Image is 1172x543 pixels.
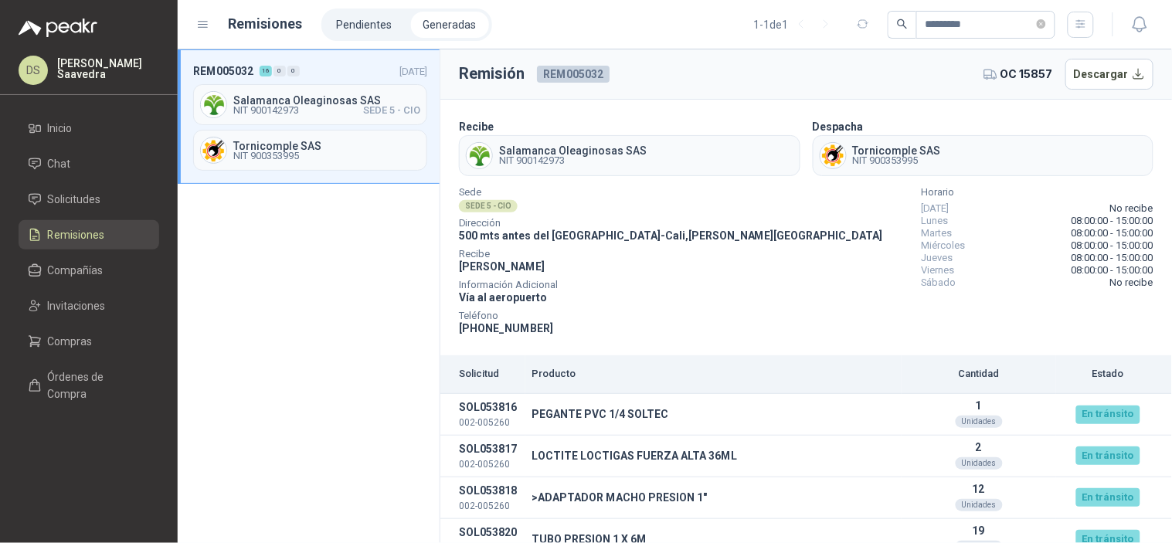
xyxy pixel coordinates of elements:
span: Viernes [922,264,955,277]
span: Solicitudes [48,191,101,208]
a: Generadas [411,12,489,38]
td: En tránsito [1056,394,1172,436]
span: OC 15857 [1000,66,1053,83]
td: >ADAPTADOR MACHO PRESION 1" [525,477,902,518]
span: Teléfono [459,312,883,320]
h1: Remisiones [229,13,303,35]
span: Vía al aeropuerto [459,291,547,304]
p: [PERSON_NAME] Saavedra [57,58,159,80]
span: Miércoles [922,239,966,252]
span: Compras [48,333,93,350]
span: Invitaciones [48,297,106,314]
span: Sábado [922,277,956,289]
p: 12 [908,483,1050,495]
td: PEGANTE PVC 1/4 SOLTEC [525,394,902,436]
div: Unidades [956,499,1003,511]
div: 0 [273,66,286,76]
div: 0 [287,66,300,76]
div: 1 - 1 de 1 [754,12,838,37]
a: REM0050321600[DATE] Company LogoSalamanca Oleaginosas SASNIT 900142973SEDE 5 - CIOCompany LogoTor... [178,49,440,184]
a: Compras [19,327,159,356]
td: En tránsito [1056,435,1172,477]
span: close-circle [1037,17,1046,32]
span: No recibe [1110,277,1153,289]
th: Solicitud [440,355,525,394]
span: Compañías [48,262,104,279]
button: Descargar [1065,59,1154,90]
span: 08:00:00 - 15:00:00 [1072,264,1153,277]
span: NIT 900353995 [853,156,941,165]
div: En tránsito [1076,406,1140,424]
span: Recibe [459,250,883,258]
a: Invitaciones [19,291,159,321]
span: Sede [459,188,883,196]
span: Remisiones [48,226,105,243]
img: Company Logo [201,137,226,163]
span: NIT 900142973 [499,156,647,165]
img: Company Logo [467,143,492,168]
a: Órdenes de Compra [19,362,159,409]
span: Órdenes de Compra [48,368,144,402]
img: Logo peakr [19,19,97,37]
a: Chat [19,149,159,178]
td: LOCTITE LOCTIGAS FUERZA ALTA 36ML [525,435,902,477]
span: 08:00:00 - 15:00:00 [1072,239,1153,252]
div: Unidades [956,416,1003,428]
span: SEDE 5 - CIO [363,106,420,115]
span: 500 mts antes del [GEOGRAPHIC_DATA] - Cali , [PERSON_NAME][GEOGRAPHIC_DATA] [459,229,883,242]
div: En tránsito [1076,446,1140,465]
a: Remisiones [19,220,159,249]
span: No recibe [1110,202,1153,215]
span: [PHONE_NUMBER] [459,322,553,334]
th: Estado [1056,355,1172,394]
span: [DATE] [922,202,949,215]
span: Salamanca Oleaginosas SAS [499,145,647,156]
span: Horario [922,188,1153,196]
span: search [897,19,908,29]
span: Inicio [48,120,73,137]
span: close-circle [1037,19,1046,29]
div: 16 [260,66,272,76]
p: 19 [908,524,1050,537]
p: 002-005260 [459,416,519,430]
span: [DATE] [399,66,427,77]
span: Información Adicional [459,281,883,289]
a: Pendientes [324,12,405,38]
div: SEDE 5 - CIO [459,200,518,212]
p: 2 [908,441,1050,453]
span: 08:00:00 - 15:00:00 [1072,252,1153,264]
span: Salamanca Oleaginosas SAS [233,95,420,106]
span: NIT 900353995 [233,151,420,161]
td: SOL053816 [440,394,525,436]
span: [PERSON_NAME] [459,260,545,273]
img: Company Logo [820,143,846,168]
span: 08:00:00 - 15:00:00 [1072,215,1153,227]
span: Jueves [922,252,953,264]
td: SOL053817 [440,435,525,477]
a: Inicio [19,114,159,143]
span: Tornicomple SAS [233,141,420,151]
span: REM005032 [193,63,253,80]
b: Recibe [459,120,494,133]
p: 1 [908,399,1050,412]
span: Lunes [922,215,949,227]
h3: Remisión [459,62,525,86]
p: 002-005260 [459,457,519,472]
div: DS [19,56,48,85]
span: NIT 900142973 [233,106,299,115]
a: Solicitudes [19,185,159,214]
span: 08:00:00 - 15:00:00 [1072,227,1153,239]
a: Compañías [19,256,159,285]
div: En tránsito [1076,488,1140,507]
th: Producto [525,355,902,394]
span: Martes [922,227,953,239]
img: Company Logo [201,92,226,117]
span: Tornicomple SAS [853,145,941,156]
td: SOL053818 [440,477,525,518]
span: REM005032 [537,66,610,83]
b: Despacha [813,120,864,133]
td: En tránsito [1056,477,1172,518]
div: Unidades [956,457,1003,470]
p: 002-005260 [459,499,519,514]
